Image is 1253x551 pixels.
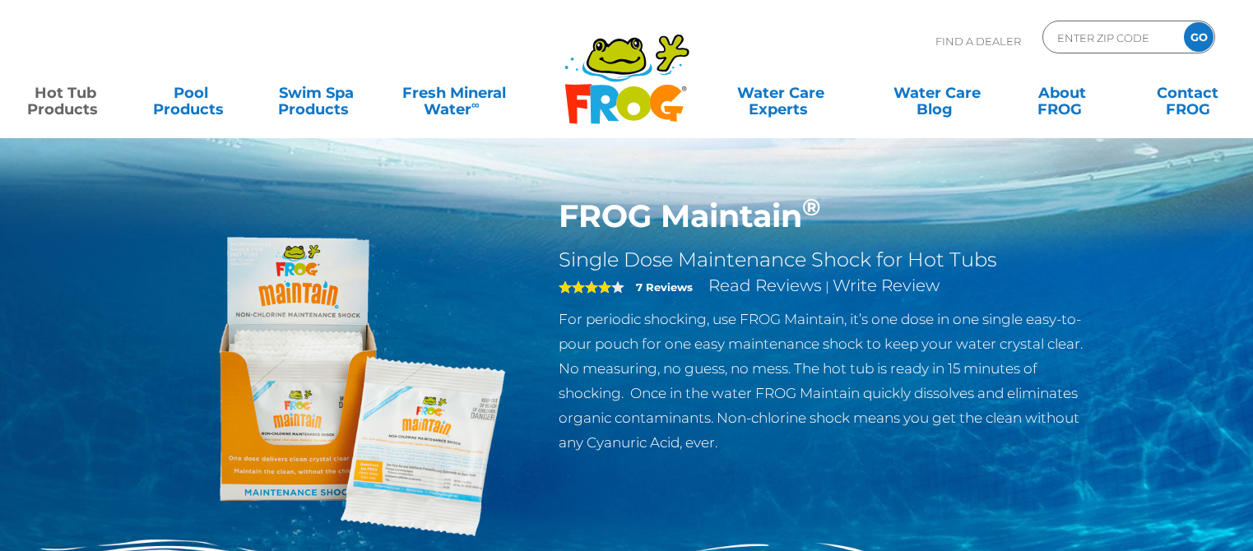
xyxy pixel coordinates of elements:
a: Hot TubProducts [16,76,114,109]
sup: ∞ [471,98,480,111]
a: Write Review [833,275,940,295]
a: ContactFROG [1139,76,1237,109]
a: PoolProducts [142,76,240,109]
h1: FROG Maintain [559,197,1096,235]
p: Find A Dealer [935,21,1021,62]
input: Zip Code Form [1056,25,1167,49]
a: Read Reviews [708,275,822,295]
h2: Single Dose Maintenance Shock for Hot Tubs [559,248,1096,272]
sup: ® [802,192,820,221]
a: Fresh MineralWater∞ [393,76,515,109]
a: AboutFROG [1014,76,1111,109]
p: For periodic shocking, use FROG Maintain, it’s one dose in one single easy-to-pour pouch for one ... [559,307,1096,455]
a: Water CareBlog [888,76,986,109]
input: GO [1184,22,1214,52]
a: Water CareExperts [702,76,861,109]
strong: 7 Reviews [636,280,693,294]
span: | [825,279,829,294]
span: 4 [559,280,611,294]
a: Swim SpaProducts [267,76,365,109]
